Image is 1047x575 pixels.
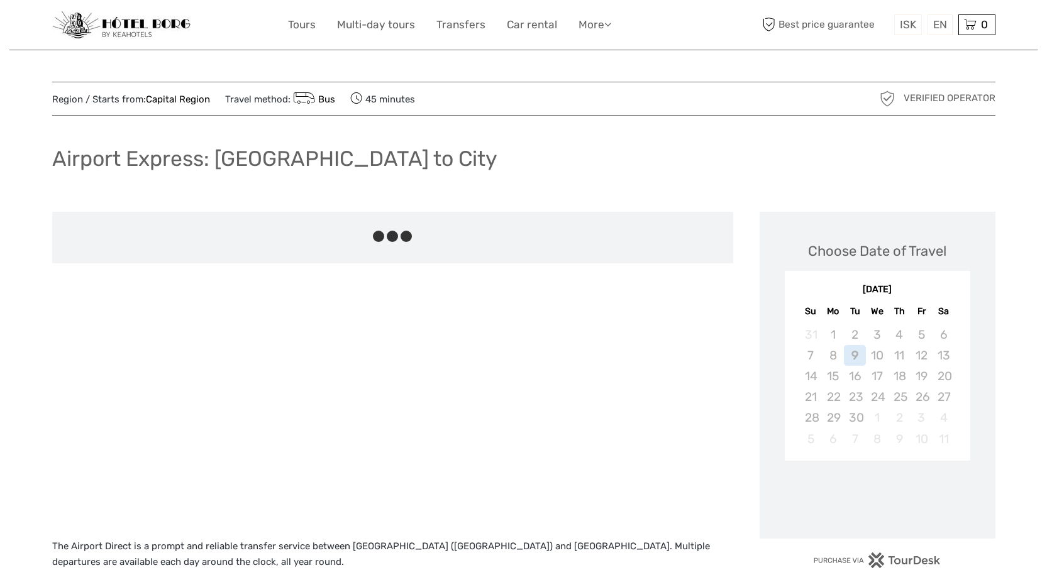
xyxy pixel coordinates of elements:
div: Not available Monday, October 6th, 2025 [822,429,844,449]
div: Not available Saturday, September 27th, 2025 [933,386,955,407]
div: Not available Monday, September 22nd, 2025 [822,386,844,407]
div: Not available Friday, October 10th, 2025 [911,429,933,449]
div: Not available Wednesday, October 1st, 2025 [866,407,888,428]
a: Tours [288,16,316,34]
div: month 2025-09 [789,324,966,449]
img: verified_operator_grey_128.png [877,89,897,109]
div: Not available Tuesday, September 23rd, 2025 [844,386,866,407]
div: Choose Date of Travel [808,241,946,261]
div: Not available Sunday, October 5th, 2025 [800,429,822,449]
span: Verified Operator [904,92,995,105]
div: Not available Wednesday, September 17th, 2025 [866,366,888,386]
div: Not available Monday, September 29th, 2025 [822,407,844,428]
div: Not available Tuesday, September 9th, 2025 [844,345,866,366]
div: Su [800,303,822,320]
div: Not available Sunday, September 14th, 2025 [800,366,822,386]
span: Travel method: [225,90,336,107]
a: More [579,16,611,34]
div: Mo [822,303,844,320]
span: 0 [979,18,990,31]
div: Not available Thursday, October 2nd, 2025 [889,407,911,428]
div: Not available Thursday, September 18th, 2025 [889,366,911,386]
div: Not available Thursday, October 9th, 2025 [889,429,911,449]
div: Not available Friday, September 19th, 2025 [911,366,933,386]
div: Not available Thursday, September 11th, 2025 [889,345,911,366]
div: Not available Saturday, September 6th, 2025 [933,324,955,345]
div: Not available Wednesday, September 3rd, 2025 [866,324,888,345]
a: Transfers [436,16,485,34]
div: Not available Thursday, September 4th, 2025 [889,324,911,345]
div: Not available Wednesday, September 10th, 2025 [866,345,888,366]
div: Not available Saturday, October 11th, 2025 [933,429,955,449]
div: Not available Friday, September 5th, 2025 [911,324,933,345]
div: Not available Tuesday, September 16th, 2025 [844,366,866,386]
div: Not available Wednesday, September 24th, 2025 [866,386,888,407]
div: Not available Friday, October 3rd, 2025 [911,407,933,428]
a: Car rental [507,16,557,34]
div: [DATE] [785,283,970,297]
div: EN [928,14,953,35]
div: Not available Monday, September 1st, 2025 [822,324,844,345]
div: Fr [911,303,933,320]
img: 97-048fac7b-21eb-4351-ac26-83e096b89eb3_logo_small.jpg [52,11,191,39]
div: Not available Sunday, August 31st, 2025 [800,324,822,345]
div: Sa [933,303,955,320]
div: Not available Sunday, September 7th, 2025 [800,345,822,366]
div: Not available Wednesday, October 8th, 2025 [866,429,888,449]
span: ISK [900,18,916,31]
div: Not available Monday, September 8th, 2025 [822,345,844,366]
a: Capital Region [146,94,210,105]
div: Not available Saturday, October 4th, 2025 [933,407,955,428]
img: PurchaseViaTourDesk.png [813,552,941,568]
div: Not available Tuesday, September 30th, 2025 [844,407,866,428]
div: Not available Friday, September 26th, 2025 [911,386,933,407]
div: Tu [844,303,866,320]
div: Not available Thursday, September 25th, 2025 [889,386,911,407]
div: Not available Friday, September 12th, 2025 [911,345,933,366]
div: Not available Sunday, September 28th, 2025 [800,407,822,428]
div: Not available Monday, September 15th, 2025 [822,366,844,386]
div: Not available Sunday, September 21st, 2025 [800,386,822,407]
div: Not available Tuesday, September 2nd, 2025 [844,324,866,345]
a: Multi-day tours [337,16,415,34]
div: Not available Saturday, September 13th, 2025 [933,345,955,366]
h1: Airport Express: [GEOGRAPHIC_DATA] to City [52,146,497,172]
div: Not available Tuesday, October 7th, 2025 [844,429,866,449]
span: 45 minutes [350,90,415,107]
p: The Airport Direct is a prompt and reliable transfer service between [GEOGRAPHIC_DATA] ([GEOGRAPH... [52,539,733,571]
div: We [866,303,888,320]
span: Best price guarantee [760,14,891,35]
div: Th [889,303,911,320]
a: Bus [291,94,336,105]
span: Region / Starts from: [52,93,210,106]
div: Loading... [873,493,882,501]
div: Not available Saturday, September 20th, 2025 [933,366,955,386]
